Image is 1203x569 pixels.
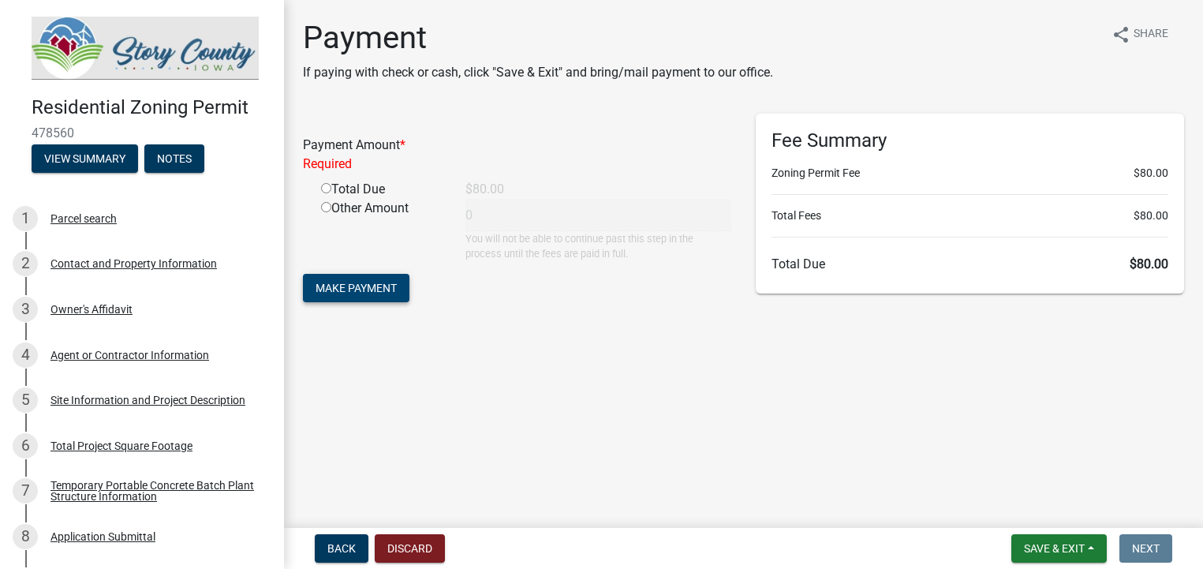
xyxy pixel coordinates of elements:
[315,534,368,563] button: Back
[13,297,38,322] div: 3
[13,387,38,413] div: 5
[316,282,397,294] span: Make Payment
[1130,256,1168,271] span: $80.00
[32,144,138,173] button: View Summary
[303,63,773,82] p: If paying with check or cash, click "Save & Exit" and bring/mail payment to our office.
[50,531,155,542] div: Application Submittal
[144,144,204,173] button: Notes
[375,534,445,563] button: Discard
[1134,165,1168,182] span: $80.00
[303,155,732,174] div: Required
[50,395,245,406] div: Site Information and Project Description
[1134,25,1168,44] span: Share
[771,165,1169,182] li: Zoning Permit Fee
[32,17,259,80] img: Story County, Iowa
[50,258,217,269] div: Contact and Property Information
[771,129,1169,152] h6: Fee Summary
[309,199,454,261] div: Other Amount
[1011,534,1107,563] button: Save & Exit
[1134,208,1168,224] span: $80.00
[1111,25,1130,44] i: share
[32,125,252,140] span: 478560
[13,206,38,231] div: 1
[32,96,271,119] h4: Residential Zoning Permit
[303,274,409,302] button: Make Payment
[13,343,38,368] div: 4
[13,251,38,276] div: 2
[1119,534,1172,563] button: Next
[50,480,259,502] div: Temporary Portable Concrete Batch Plant Structure Information
[303,19,773,57] h1: Payment
[1024,542,1085,555] span: Save & Exit
[50,350,209,361] div: Agent or Contractor Information
[291,136,744,174] div: Payment Amount
[309,180,454,199] div: Total Due
[771,208,1169,224] li: Total Fees
[1132,542,1160,555] span: Next
[32,153,138,166] wm-modal-confirm: Summary
[50,440,192,451] div: Total Project Square Footage
[1099,19,1181,50] button: shareShare
[50,304,133,315] div: Owner's Affidavit
[771,256,1169,271] h6: Total Due
[50,213,117,224] div: Parcel search
[13,478,38,503] div: 7
[327,542,356,555] span: Back
[13,433,38,459] div: 6
[13,524,38,549] div: 8
[144,153,204,166] wm-modal-confirm: Notes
